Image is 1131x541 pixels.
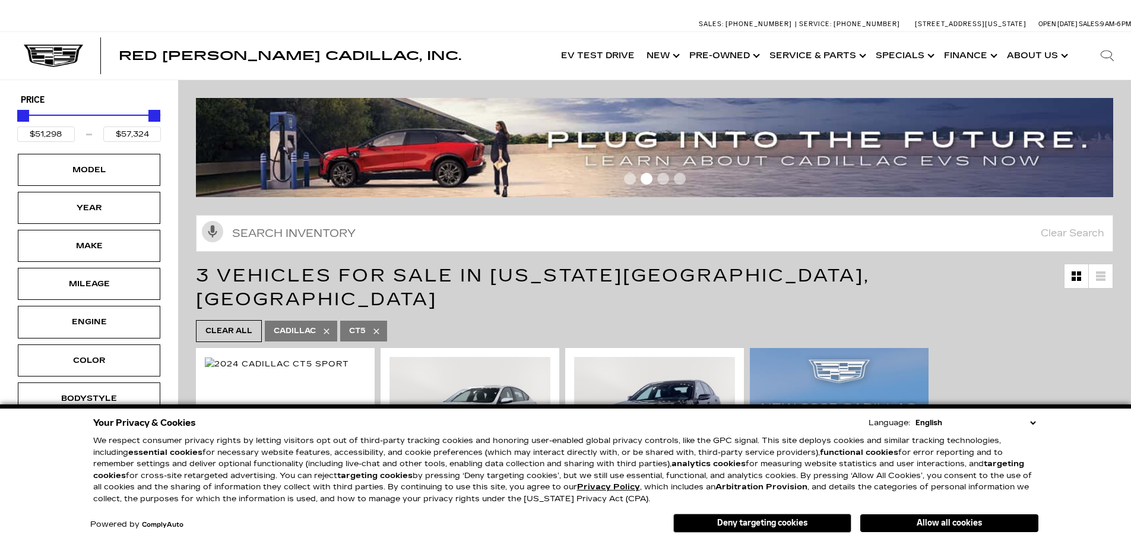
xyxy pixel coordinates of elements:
span: Go to slide 1 [624,173,636,185]
strong: functional cookies [820,448,898,457]
img: 2025 Cadillac CT5 Sport [574,357,735,477]
div: ColorColor [18,344,160,377]
strong: analytics cookies [671,459,746,469]
span: Go to slide 2 [641,173,652,185]
input: Search Inventory [196,215,1113,252]
span: Sales: [1079,20,1100,28]
span: Cadillac [274,324,316,338]
span: 9 AM-6 PM [1100,20,1131,28]
strong: targeting cookies [337,471,413,480]
span: Clear All [205,324,252,338]
span: Red [PERSON_NAME] Cadillac, Inc. [119,49,461,63]
span: Sales: [699,20,724,28]
span: Your Privacy & Cookies [93,415,196,431]
strong: targeting cookies [93,459,1024,480]
a: Privacy Policy [577,482,640,492]
div: EngineEngine [18,306,160,338]
div: MileageMileage [18,268,160,300]
div: YearYear [18,192,160,224]
img: 2024 Cadillac CT5 Sport [389,357,550,477]
strong: Arbitration Provision [715,482,807,492]
select: Language Select [913,417,1038,429]
span: Service: [799,20,832,28]
div: Bodystyle [59,392,119,405]
img: 2024 Cadillac CT5 Sport [205,357,349,371]
div: Maximum Price [148,110,160,122]
span: [PHONE_NUMBER] [834,20,900,28]
div: Engine [59,315,119,328]
div: ModelModel [18,154,160,186]
button: Allow all cookies [860,514,1038,532]
div: Model [59,163,119,176]
a: Finance [938,32,1001,80]
button: Deny targeting cookies [673,514,851,533]
svg: Click to toggle on voice search [202,221,223,242]
span: Go to slide 3 [657,173,669,185]
a: About Us [1001,32,1072,80]
strong: essential cookies [128,448,202,457]
span: CT5 [349,324,366,338]
span: [PHONE_NUMBER] [726,20,792,28]
a: Specials [870,32,938,80]
div: BodystyleBodystyle [18,382,160,415]
a: Pre-Owned [683,32,763,80]
div: Year [59,201,119,214]
a: Sales: [PHONE_NUMBER] [699,21,795,27]
div: MakeMake [18,230,160,262]
p: We respect consumer privacy rights by letting visitors opt out of third-party tracking cookies an... [93,435,1038,505]
a: Service: [PHONE_NUMBER] [795,21,903,27]
div: Color [59,354,119,367]
div: Mileage [59,277,119,290]
div: Make [59,239,119,252]
a: Red [PERSON_NAME] Cadillac, Inc. [119,50,461,62]
div: Powered by [90,521,183,529]
span: Go to slide 4 [674,173,686,185]
input: Minimum [17,126,75,142]
img: ev-blog-post-banners4 [196,98,1122,197]
h5: Price [21,95,157,106]
input: Maximum [103,126,161,142]
span: 3 Vehicles for Sale in [US_STATE][GEOGRAPHIC_DATA], [GEOGRAPHIC_DATA] [196,265,870,310]
a: ComplyAuto [142,521,183,529]
div: Price [17,106,161,142]
div: Language: [869,419,910,427]
a: [STREET_ADDRESS][US_STATE] [915,20,1027,28]
div: Minimum Price [17,110,29,122]
a: EV Test Drive [555,32,641,80]
span: Open [DATE] [1038,20,1078,28]
img: Cadillac Dark Logo with Cadillac White Text [24,45,83,67]
a: Service & Parts [763,32,870,80]
a: New [641,32,683,80]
